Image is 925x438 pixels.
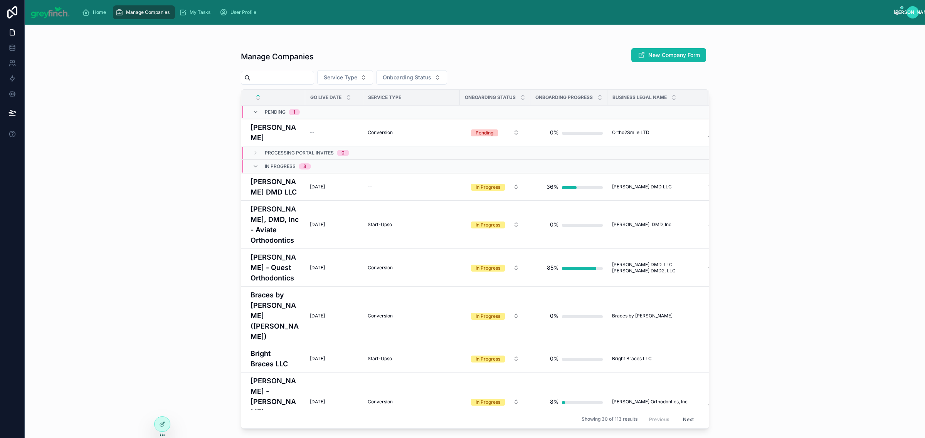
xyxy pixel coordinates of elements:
[265,150,334,156] span: Processing Portal Invites
[368,399,393,405] span: Conversion
[368,265,455,271] a: Conversion
[465,126,525,139] button: Select Button
[535,308,603,324] a: 0%
[465,352,525,366] button: Select Button
[80,5,111,19] a: Home
[317,70,373,85] button: Select Button
[310,265,325,271] span: [DATE]
[464,180,526,194] a: Select Button
[251,348,301,369] a: Bright Braces LLC
[368,94,401,101] span: Service Type
[612,129,649,136] span: Ortho2Smile LTD
[368,399,455,405] a: Conversion
[612,184,672,190] span: [PERSON_NAME] DMD LLC
[217,5,262,19] a: User Profile
[310,184,325,190] span: [DATE]
[464,351,526,366] a: Select Button
[708,356,762,362] span: Milwaukee Orthodontics
[476,184,500,191] div: In Progress
[612,313,673,319] span: Braces by [PERSON_NAME]
[465,218,525,232] button: Select Button
[177,5,216,19] a: My Tasks
[368,129,393,136] span: Conversion
[612,399,688,405] span: [PERSON_NAME] Orthodontics, Inc
[582,416,637,423] span: Showing 30 of 113 results
[708,265,750,271] span: Quest Orthodontics
[113,5,175,19] a: Manage Companies
[368,313,455,319] a: Conversion
[612,262,703,274] a: [PERSON_NAME] DMD, LLC [PERSON_NAME] DMD2, LLC
[464,309,526,323] a: Select Button
[708,356,763,362] a: Milwaukee Orthodontics
[708,126,763,139] span: Premier Orthodontics and Dental Specialists
[251,204,301,245] h4: [PERSON_NAME], DMD, Inc - Aviate Orthodontics
[465,261,525,275] button: Select Button
[341,150,345,156] div: 0
[310,129,314,136] span: --
[464,260,526,275] a: Select Button
[126,9,170,15] span: Manage Companies
[648,51,700,59] span: New Company Form
[310,184,358,190] a: [DATE]
[465,180,525,194] button: Select Button
[708,184,745,190] span: TMJ [US_STATE]
[310,94,341,101] span: Go Live Date
[476,356,500,362] div: In Progress
[708,396,763,408] a: [PERSON_NAME] Orthodontics
[612,313,703,319] a: Braces by [PERSON_NAME]
[612,129,703,136] a: Ortho2Smile LTD
[310,356,358,362] a: [DATE]
[368,356,392,362] span: Start-Upso
[465,395,525,409] button: Select Button
[310,222,358,228] a: [DATE]
[550,217,559,232] div: 0%
[251,290,301,342] a: Braces by [PERSON_NAME] ([PERSON_NAME])
[251,176,301,197] a: [PERSON_NAME] DMD LLC
[708,310,763,322] a: Braces by [PERSON_NAME]
[535,125,603,140] a: 0%
[190,9,210,15] span: My Tasks
[708,265,763,271] a: Quest Orthodontics
[631,48,706,62] button: New Company Form
[303,163,306,169] div: 8
[476,399,500,406] div: In Progress
[535,217,603,232] a: 0%
[464,125,526,140] a: Select Button
[612,94,667,101] span: Business Legal Name
[535,394,603,409] a: 8%
[310,356,325,362] span: [DATE]
[241,51,314,62] h1: Manage Companies
[550,394,559,409] div: 8%
[368,313,393,319] span: Conversion
[310,313,325,319] span: [DATE]
[265,163,296,169] span: In Progress
[464,217,526,232] a: Select Button
[376,70,447,85] button: Select Button
[465,94,516,101] span: Onboarding Status
[550,125,559,140] div: 0%
[547,260,559,275] div: 85%
[547,179,559,195] div: 36%
[368,265,393,271] span: Conversion
[476,222,500,228] div: In Progress
[465,309,525,323] button: Select Button
[251,376,301,428] h4: [PERSON_NAME] - [PERSON_NAME] Orthodontics
[476,129,493,136] div: Pending
[310,313,358,319] a: [DATE]
[368,184,372,190] span: --
[31,6,70,18] img: App logo
[464,394,526,409] a: Select Button
[612,356,703,362] a: Bright Braces LLC
[550,308,559,324] div: 0%
[310,399,325,405] span: [DATE]
[535,351,603,366] a: 0%
[708,222,763,228] a: Aviate Orthodontics
[251,122,301,143] a: [PERSON_NAME]
[310,222,325,228] span: [DATE]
